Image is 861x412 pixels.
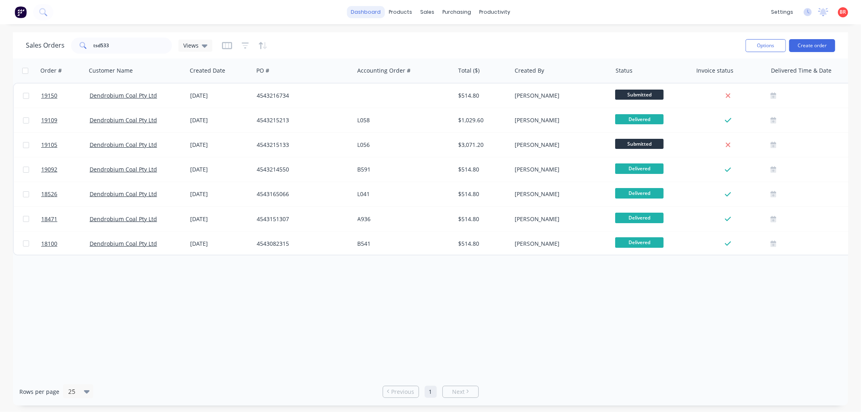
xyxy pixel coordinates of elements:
[515,141,604,149] div: [PERSON_NAME]
[515,190,604,198] div: [PERSON_NAME]
[257,240,346,248] div: 4543082315
[515,116,604,124] div: [PERSON_NAME]
[696,67,733,75] div: Invoice status
[416,6,438,18] div: sales
[840,8,846,16] span: BR
[41,157,90,182] a: 19092
[357,67,411,75] div: Accounting Order #
[615,237,664,247] span: Delivered
[358,190,447,198] div: L041
[347,6,385,18] a: dashboard
[90,165,157,173] a: Dendrobium Coal Pty Ltd
[358,116,447,124] div: L058
[383,388,419,396] a: Previous page
[458,92,506,100] div: $514.80
[615,213,664,223] span: Delivered
[515,92,604,100] div: [PERSON_NAME]
[379,386,482,398] ul: Pagination
[41,92,57,100] span: 19150
[615,90,664,100] span: Submitted
[19,388,59,396] span: Rows per page
[26,42,65,49] h1: Sales Orders
[425,386,437,398] a: Page 1 is your current page
[391,388,414,396] span: Previous
[515,165,604,174] div: [PERSON_NAME]
[190,240,250,248] div: [DATE]
[475,6,514,18] div: productivity
[746,39,786,52] button: Options
[458,190,506,198] div: $514.80
[257,141,346,149] div: 4543215133
[257,92,346,100] div: 4543216734
[257,215,346,223] div: 4543151307
[183,41,199,50] span: Views
[515,215,604,223] div: [PERSON_NAME]
[515,67,544,75] div: Created By
[257,165,346,174] div: 4543214550
[256,67,269,75] div: PO #
[90,116,157,124] a: Dendrobium Coal Pty Ltd
[41,84,90,108] a: 19150
[458,240,506,248] div: $514.80
[41,133,90,157] a: 19105
[358,141,447,149] div: L056
[90,190,157,198] a: Dendrobium Coal Pty Ltd
[41,240,57,248] span: 18100
[358,240,447,248] div: B541
[438,6,475,18] div: purchasing
[90,215,157,223] a: Dendrobium Coal Pty Ltd
[458,165,506,174] div: $514.80
[358,215,447,223] div: A936
[90,92,157,99] a: Dendrobium Coal Pty Ltd
[443,388,478,396] a: Next page
[458,215,506,223] div: $514.80
[190,92,250,100] div: [DATE]
[615,114,664,124] span: Delivered
[358,165,447,174] div: B591
[458,141,506,149] div: $3,071.20
[41,108,90,132] a: 19109
[257,116,346,124] div: 4543215213
[616,67,633,75] div: Status
[789,39,835,52] button: Create order
[41,190,57,198] span: 18526
[190,165,250,174] div: [DATE]
[190,215,250,223] div: [DATE]
[190,190,250,198] div: [DATE]
[15,6,27,18] img: Factory
[190,116,250,124] div: [DATE]
[41,182,90,206] a: 18526
[615,139,664,149] span: Submitted
[41,165,57,174] span: 19092
[771,67,832,75] div: Delivered Time & Date
[458,116,506,124] div: $1,029.60
[41,116,57,124] span: 19109
[90,240,157,247] a: Dendrobium Coal Pty Ltd
[94,38,172,54] input: Search...
[452,388,465,396] span: Next
[515,240,604,248] div: [PERSON_NAME]
[257,190,346,198] div: 4543165066
[41,207,90,231] a: 18471
[90,141,157,148] a: Dendrobium Coal Pty Ltd
[615,163,664,174] span: Delivered
[190,67,225,75] div: Created Date
[41,141,57,149] span: 19105
[89,67,133,75] div: Customer Name
[458,67,480,75] div: Total ($)
[767,6,797,18] div: settings
[41,232,90,256] a: 18100
[190,141,250,149] div: [DATE]
[385,6,416,18] div: products
[41,215,57,223] span: 18471
[615,188,664,198] span: Delivered
[40,67,62,75] div: Order #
